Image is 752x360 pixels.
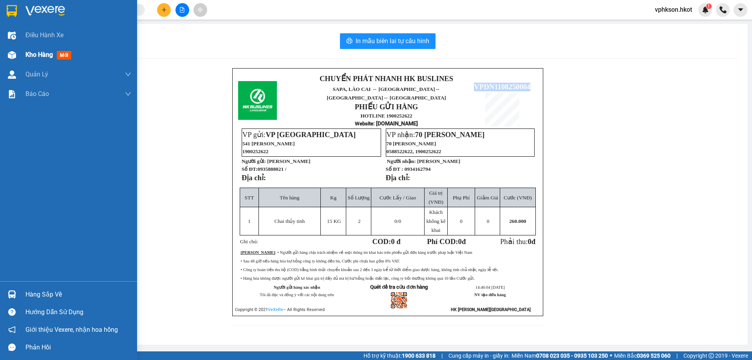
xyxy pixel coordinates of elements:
[267,158,310,164] span: [PERSON_NAME]
[383,95,446,101] span: ↔ [GEOGRAPHIC_DATA]
[320,74,453,83] strong: CHUYỂN PHÁT NHANH HK BUSLINES
[161,7,167,13] span: plus
[346,38,352,45] span: printer
[380,195,416,201] span: Cước Lấy / Giao
[387,141,436,147] span: 70 [PERSON_NAME]
[175,3,189,17] button: file-add
[193,3,207,17] button: aim
[355,120,418,127] strong: : [DOMAIN_NAME]
[245,195,254,201] span: STT
[707,4,710,9] span: 1
[157,3,171,17] button: plus
[25,325,118,335] span: Giới thiệu Vexere, nhận hoa hồng
[25,89,49,99] span: Báo cáo
[426,209,445,233] span: Khách không kê khai
[706,4,712,9] sup: 1
[460,218,463,224] span: 0
[387,158,416,164] strong: Người nhận:
[340,33,436,49] button: printerIn mẫu biên lai tự cấu hình
[8,71,16,79] img: warehouse-icon
[512,351,608,360] span: Miền Nam
[474,83,530,91] span: VPDN1108250004
[500,237,535,246] span: Phải thu:
[242,166,286,172] strong: Số ĐT:
[8,290,16,298] img: warehouse-icon
[242,174,266,182] strong: Địa chỉ:
[737,6,744,13] span: caret-down
[477,195,498,201] span: Giảm Giá
[235,307,325,312] span: Copyright © 2021 – All Rights Reserved
[330,195,336,201] span: Kg
[125,71,131,78] span: down
[394,218,397,224] span: 0
[719,6,727,13] img: phone-icon
[428,190,443,205] span: Giá trị (VNĐ)
[709,353,714,358] span: copyright
[242,141,295,147] span: 541 [PERSON_NAME]
[637,353,671,359] strong: 0369 525 060
[427,237,466,246] strong: Phí COD: đ
[451,307,531,312] strong: HK [PERSON_NAME][GEOGRAPHIC_DATA]
[487,218,490,224] span: 0
[614,351,671,360] span: Miền Bắc
[531,237,535,246] span: đ
[391,237,400,246] span: 0 đ
[274,285,320,289] strong: Người gửi hàng xác nhận
[25,306,131,318] div: Hướng dẫn sử dụng
[441,351,443,360] span: |
[360,113,412,119] strong: HOTLINE 1900252622
[8,344,16,351] span: message
[649,5,698,14] span: vphkson.hkot
[25,289,131,300] div: Hàng sắp về
[386,174,410,182] strong: Địa chỉ:
[257,166,286,172] span: 0935888021 /
[358,218,361,224] span: 2
[475,285,505,289] span: 14:46:04 [DATE]
[125,91,131,97] span: down
[610,354,612,357] span: ⚪️
[509,218,526,224] span: 260.000
[372,237,401,246] strong: COD:
[8,90,16,98] img: solution-icon
[179,7,185,13] span: file-add
[458,237,462,246] span: 0
[25,342,131,353] div: Phản hồi
[280,195,299,201] span: Tên hàng
[197,7,203,13] span: aim
[8,308,16,316] span: question-circle
[370,284,428,290] strong: Quét để tra cứu đơn hàng
[327,86,446,101] span: SAPA, LÀO CAI ↔ [GEOGRAPHIC_DATA]
[405,166,431,172] span: 0934162794
[25,30,63,40] span: Điều hành xe
[8,51,16,59] img: warehouse-icon
[327,86,446,101] span: ↔ [GEOGRAPHIC_DATA]
[386,166,403,172] strong: Số ĐT :
[387,148,441,154] span: 0588522622, 1900252622
[7,5,17,17] img: logo-vxr
[240,239,258,244] span: Ghi chú:
[528,237,531,246] span: 0
[394,218,401,224] span: /0
[275,218,305,224] span: Chai thủy tinh
[268,307,283,312] a: VeXeRe
[242,130,356,139] span: VP gửi:
[327,218,341,224] span: 15 KG
[355,121,373,127] span: Website
[25,69,48,79] span: Quản Lý
[240,259,400,263] span: • Sau 48 giờ nếu hàng hóa hư hỏng công ty không đền bù, Cước phí chưa bao gồm 8% VAT.
[266,130,356,139] span: VP [GEOGRAPHIC_DATA]
[242,148,269,154] span: 1900252622
[240,250,472,255] span: : • Người gửi hàng chịu trách nhiệm về mọi thông tin khai báo trên phiếu gửi đơn hàng trước pháp ...
[260,293,334,297] span: Tôi đã đọc và đồng ý với các nội dung trên
[417,158,460,164] span: [PERSON_NAME]
[348,195,370,201] span: Số Lượng
[57,51,71,60] span: mới
[8,31,16,40] img: warehouse-icon
[8,326,16,333] span: notification
[415,130,485,139] span: 70 [PERSON_NAME]
[504,195,532,201] span: Cước (VNĐ)
[387,130,485,139] span: VP nhận:
[240,276,475,280] span: • Hàng hóa không được người gửi kê khai giá trị đầy đủ mà bị hư hỏng hoặc thất lạc, công ty bồi t...
[248,218,251,224] span: 1
[363,351,436,360] span: Hỗ trợ kỹ thuật:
